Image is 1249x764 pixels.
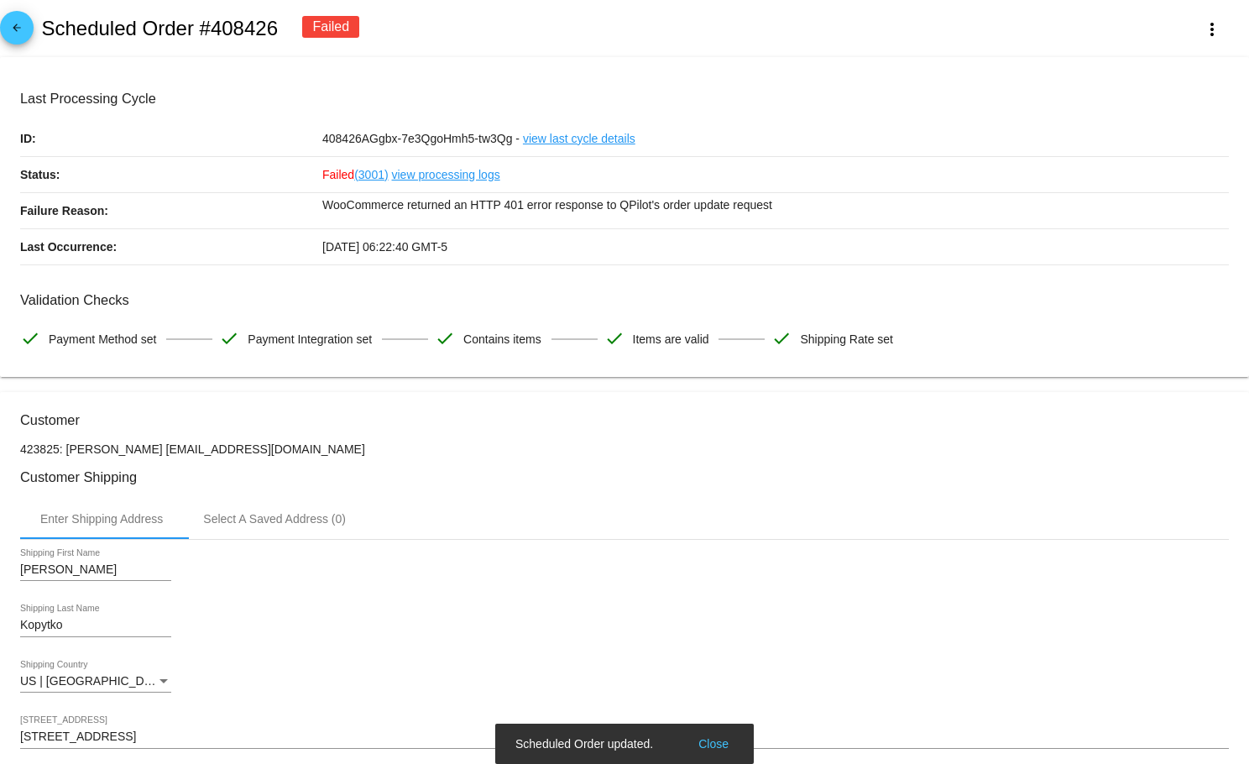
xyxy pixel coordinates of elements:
[322,132,520,145] span: 408426AGgbx-7e3QgoHmh5-tw3Qg -
[20,121,322,156] p: ID:
[392,157,500,192] a: view processing logs
[203,512,346,526] div: Select A Saved Address (0)
[463,322,541,357] span: Contains items
[771,328,792,348] mat-icon: check
[523,121,635,156] a: view last cycle details
[49,322,156,357] span: Payment Method set
[40,512,163,526] div: Enter Shipping Address
[322,168,389,181] span: Failed
[20,292,1229,308] h3: Validation Checks
[219,328,239,348] mat-icon: check
[20,229,322,264] p: Last Occurrence:
[604,328,624,348] mat-icon: check
[20,193,322,228] p: Failure Reason:
[20,412,1229,428] h3: Customer
[20,469,1229,485] h3: Customer Shipping
[435,328,455,348] mat-icon: check
[633,322,709,357] span: Items are valid
[515,735,734,752] simple-snack-bar: Scheduled Order updated.
[800,322,893,357] span: Shipping Rate set
[20,619,171,632] input: Shipping Last Name
[693,735,734,752] button: Close
[20,730,1229,744] input: Shipping Street 1
[302,16,359,38] div: Failed
[248,322,372,357] span: Payment Integration set
[7,22,27,42] mat-icon: arrow_back
[20,674,169,688] span: US | [GEOGRAPHIC_DATA]
[354,157,388,192] a: (3001)
[20,675,171,688] mat-select: Shipping Country
[20,442,1229,456] p: 423825: [PERSON_NAME] [EMAIL_ADDRESS][DOMAIN_NAME]
[20,328,40,348] mat-icon: check
[322,193,1229,217] p: WooCommerce returned an HTTP 401 error response to QPilot's order update request
[1202,19,1222,39] mat-icon: more_vert
[20,563,171,577] input: Shipping First Name
[322,240,447,254] span: [DATE] 06:22:40 GMT-5
[41,17,278,40] h2: Scheduled Order #408426
[20,91,1229,107] h3: Last Processing Cycle
[20,157,322,192] p: Status:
